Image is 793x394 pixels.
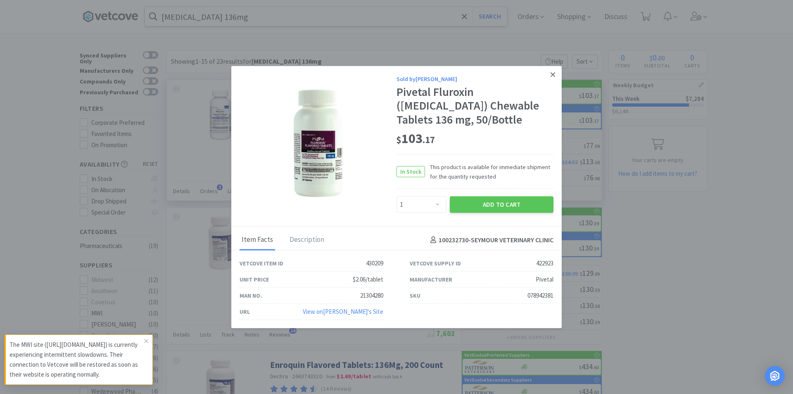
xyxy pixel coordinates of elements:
[410,259,461,268] div: Vetcove Supply ID
[423,134,435,145] span: . 17
[240,275,269,284] div: Unit Price
[396,134,401,145] span: $
[240,230,275,251] div: Item Facts
[765,366,785,386] div: Open Intercom Messenger
[536,275,553,284] div: Pivetal
[366,258,383,268] div: 430209
[303,308,383,315] a: View on[PERSON_NAME]'s Site
[240,307,250,316] div: URL
[353,275,383,284] div: $2.06/tablet
[240,291,262,300] div: Man No.
[287,230,326,251] div: Description
[360,291,383,301] div: 21304280
[9,340,144,380] p: The MWI site ([URL][DOMAIN_NAME]) is currently experiencing intermittent slowdowns. Their connect...
[240,259,283,268] div: Vetcove Item ID
[264,90,372,197] img: 4dbdd732ebdb4fc29f60529f4fb5ef47_422923.jpeg
[410,275,452,284] div: Manufacturer
[427,234,553,245] h4: 100232730 - SEYMOUR VETERINARY CLINIC
[410,291,420,300] div: SKU
[527,291,553,301] div: 078942381
[450,196,553,213] button: Add to Cart
[396,130,435,146] span: 103
[536,258,553,268] div: 422923
[396,85,553,127] div: Pivetal Fluroxin ([MEDICAL_DATA]) Chewable Tablets 136 mg, 50/Bottle
[396,74,553,83] div: Sold by [PERSON_NAME]
[425,162,553,181] span: This product is available for immediate shipment for the quantity requested
[397,167,425,177] span: In Stock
